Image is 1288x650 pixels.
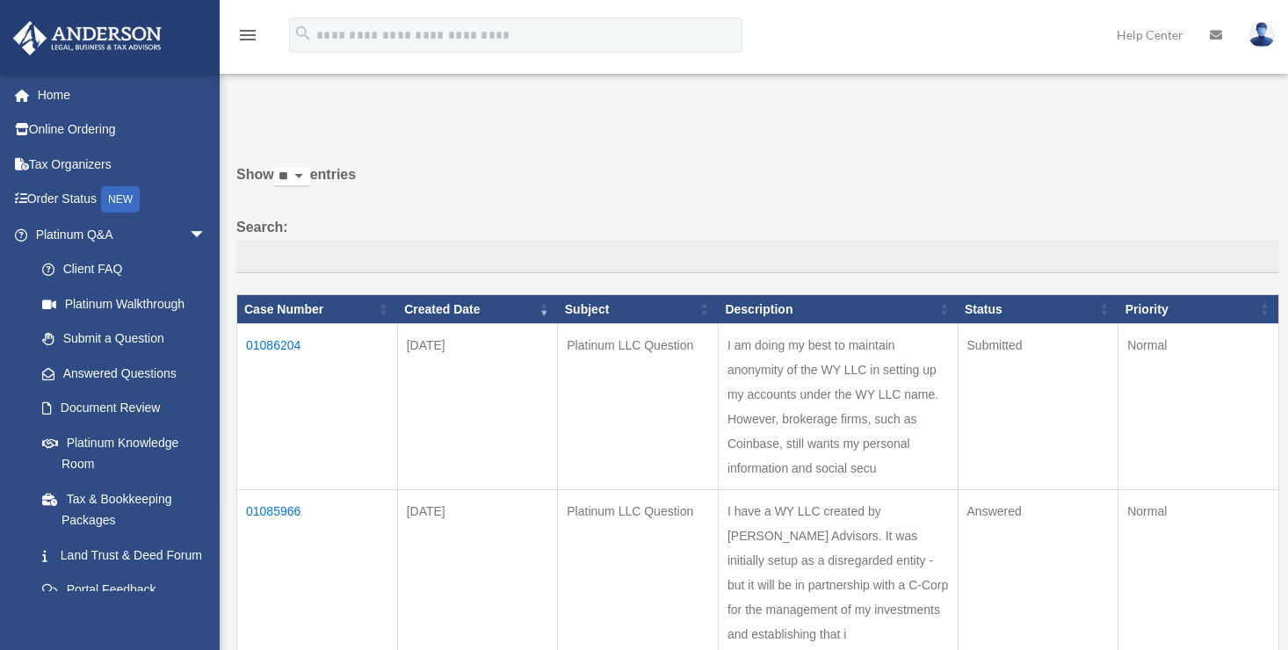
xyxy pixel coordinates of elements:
[1118,294,1279,324] th: Priority: activate to sort column ascending
[1118,324,1279,490] td: Normal
[397,294,558,324] th: Created Date: activate to sort column ascending
[101,186,140,213] div: NEW
[558,294,719,324] th: Subject: activate to sort column ascending
[236,162,1279,205] label: Show entries
[25,286,224,321] a: Platinum Walkthrough
[237,324,398,490] td: 01086204
[397,324,558,490] td: [DATE]
[237,31,258,46] a: menu
[558,324,719,490] td: Platinum LLC Question
[25,321,224,357] a: Submit a Question
[25,252,224,287] a: Client FAQ
[8,21,167,55] img: Anderson Advisors Platinum Portal
[12,147,233,182] a: Tax Organizers
[236,215,1279,273] label: Search:
[12,112,233,148] a: Online Ordering
[25,573,224,608] a: Portal Feedback
[718,294,958,324] th: Description: activate to sort column ascending
[12,182,233,218] a: Order StatusNEW
[1248,22,1275,47] img: User Pic
[293,24,313,43] i: search
[12,217,224,252] a: Platinum Q&Aarrow_drop_down
[237,25,258,46] i: menu
[25,481,224,538] a: Tax & Bookkeeping Packages
[274,167,310,187] select: Showentries
[25,425,224,481] a: Platinum Knowledge Room
[237,294,398,324] th: Case Number: activate to sort column ascending
[958,324,1118,490] td: Submitted
[236,240,1279,273] input: Search:
[25,356,215,391] a: Answered Questions
[12,77,233,112] a: Home
[958,294,1118,324] th: Status: activate to sort column ascending
[189,217,224,253] span: arrow_drop_down
[25,538,224,573] a: Land Trust & Deed Forum
[718,324,958,490] td: I am doing my best to maintain anonymity of the WY LLC in setting up my accounts under the WY LLC...
[25,391,224,426] a: Document Review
